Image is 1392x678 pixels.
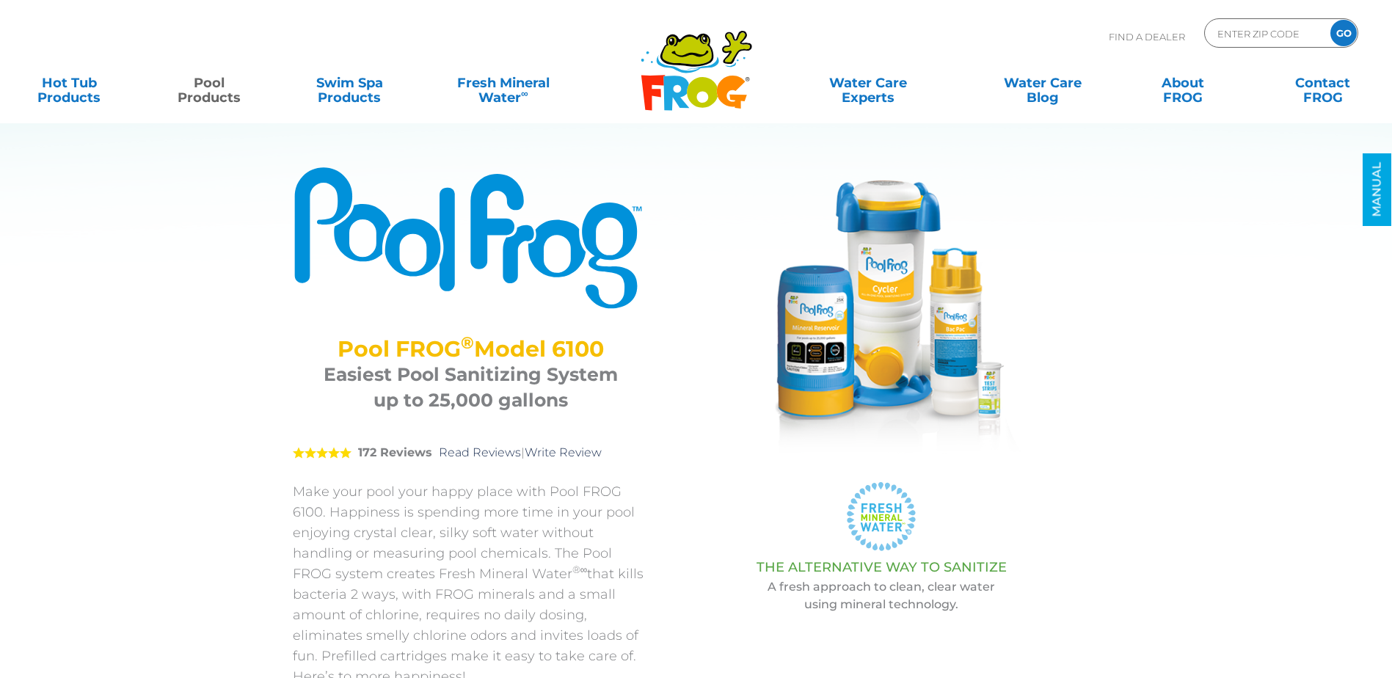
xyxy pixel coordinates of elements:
img: Pool FROG 6100 System with chemicals and strips [735,165,1028,459]
img: Product Logo [293,165,649,310]
h3: THE ALTERNATIVE WAY TO SANITIZE [685,560,1078,575]
a: ContactFROG [1268,68,1377,98]
a: Water CareBlog [988,68,1097,98]
a: PoolProducts [155,68,264,98]
a: MANUAL [1363,153,1391,226]
a: Hot TubProducts [15,68,124,98]
a: AboutFROG [1128,68,1237,98]
sup: ∞ [521,87,528,99]
p: A fresh approach to clean, clear water using mineral technology. [685,578,1078,613]
p: Find A Dealer [1109,18,1185,55]
sup: ® [461,332,474,353]
a: Water CareExperts [780,68,957,98]
h2: Pool FROG Model 6100 [311,336,630,362]
div: | [293,424,649,481]
sup: ®∞ [572,564,588,575]
strong: 172 Reviews [358,445,432,459]
a: Write Review [525,445,602,459]
input: GO [1330,20,1357,46]
span: 5 [293,447,351,459]
h3: Easiest Pool Sanitizing System up to 25,000 gallons [311,362,630,413]
a: Read Reviews [439,445,521,459]
a: Fresh MineralWater∞ [435,68,572,98]
a: Swim SpaProducts [295,68,404,98]
input: Zip Code Form [1216,23,1315,44]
